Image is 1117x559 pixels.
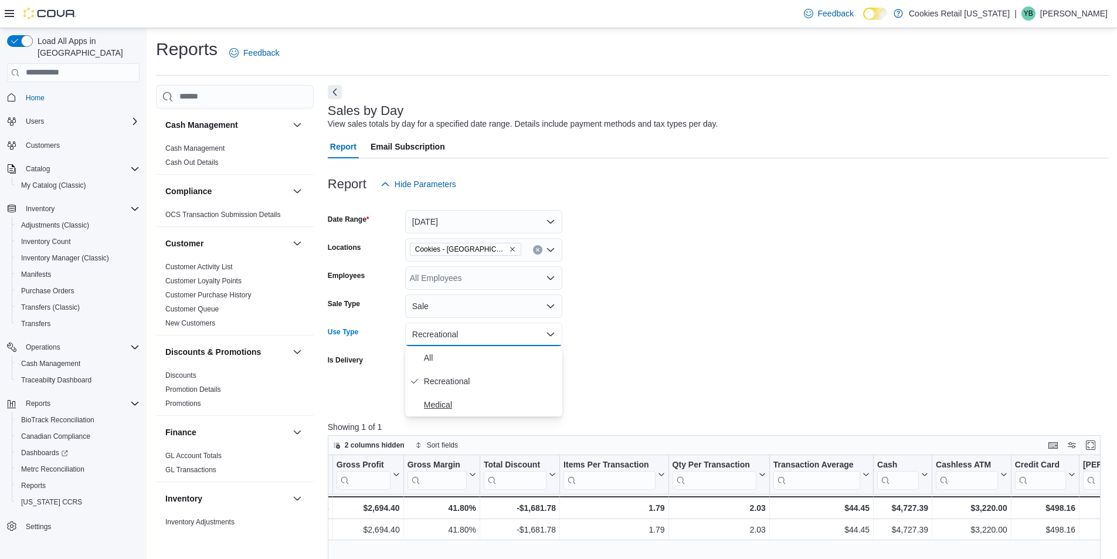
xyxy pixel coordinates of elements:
[1014,459,1075,489] button: Credit Card
[16,373,96,387] a: Traceabilty Dashboard
[21,202,140,216] span: Inventory
[405,210,562,233] button: [DATE]
[16,479,50,493] a: Reports
[863,8,888,20] input: Dark Mode
[2,339,144,355] button: Operations
[21,448,68,458] span: Dashboards
[415,243,507,255] span: Cookies - [GEOGRAPHIC_DATA]
[21,520,56,534] a: Settings
[290,492,304,506] button: Inventory
[16,317,55,331] a: Transfers
[26,343,60,352] span: Operations
[16,300,84,314] a: Transfers (Classic)
[2,201,144,217] button: Inventory
[484,523,556,537] div: -$1,681.78
[909,6,1010,21] p: Cookies Retail [US_STATE]
[23,8,76,19] img: Cova
[165,399,201,408] span: Promotions
[165,144,225,153] span: Cash Management
[376,172,461,196] button: Hide Parameters
[16,413,140,427] span: BioTrack Reconciliation
[16,495,87,509] a: [US_STATE] CCRS
[328,299,360,309] label: Sale Type
[16,178,91,192] a: My Catalog (Classic)
[12,177,144,194] button: My Catalog (Classic)
[16,462,89,476] a: Metrc Reconciliation
[936,459,1007,489] button: Cashless ATM
[1065,438,1079,452] button: Display options
[533,245,542,255] button: Clear input
[165,277,242,285] a: Customer Loyalty Points
[12,494,144,510] button: [US_STATE] CCRS
[1014,501,1075,515] div: $498.16
[2,137,144,154] button: Customers
[165,185,288,197] button: Compliance
[863,20,864,21] span: Dark Mode
[21,397,140,411] span: Reports
[165,185,212,197] h3: Compliance
[12,217,144,233] button: Adjustments (Classic)
[165,493,288,504] button: Inventory
[395,178,456,190] span: Hide Parameters
[16,429,140,443] span: Canadian Compliance
[156,260,314,335] div: Customer
[773,459,870,489] button: Transaction Average
[165,385,221,394] a: Promotion Details
[26,93,45,103] span: Home
[672,501,765,515] div: 2.03
[12,250,144,266] button: Inventory Manager (Classic)
[16,218,140,232] span: Adjustments (Classic)
[21,114,140,128] span: Users
[165,518,235,526] a: Inventory Adjustments
[165,263,233,271] a: Customer Activity List
[26,522,51,531] span: Settings
[407,459,466,470] div: Gross Margin
[165,305,219,313] a: Customer Queue
[16,495,140,509] span: Washington CCRS
[16,267,140,282] span: Manifests
[21,162,140,176] span: Catalog
[337,459,400,489] button: Gross Profit
[337,501,400,515] div: $2,694.40
[405,294,562,318] button: Sale
[12,266,144,283] button: Manifests
[165,452,222,460] a: GL Account Totals
[165,319,215,327] a: New Customers
[21,202,59,216] button: Inventory
[1021,6,1035,21] div: Yaretzi Bustamante
[672,459,765,489] button: Qty Per Transaction
[16,284,140,298] span: Purchase Orders
[26,141,60,150] span: Customers
[21,359,80,368] span: Cash Management
[165,385,221,394] span: Promotion Details
[16,300,140,314] span: Transfers (Classic)
[672,459,756,470] div: Qty Per Transaction
[165,426,196,438] h3: Finance
[21,114,49,128] button: Users
[563,501,665,515] div: 1.79
[328,104,404,118] h3: Sales by Day
[21,303,80,312] span: Transfers (Classic)
[337,523,400,537] div: $2,694.40
[563,459,656,489] div: Items Per Transaction
[16,413,99,427] a: BioTrack Reconciliation
[773,459,860,489] div: Transaction Average
[21,138,64,153] a: Customers
[21,91,49,105] a: Home
[773,501,870,515] div: $44.45
[563,459,656,470] div: Items Per Transaction
[16,462,140,476] span: Metrc Reconciliation
[21,162,55,176] button: Catalog
[165,119,238,131] h3: Cash Management
[12,428,144,445] button: Canadian Compliance
[328,177,366,191] h3: Report
[2,161,144,177] button: Catalog
[290,184,304,198] button: Compliance
[371,135,445,158] span: Email Subscription
[546,273,555,283] button: Open list of options
[21,397,55,411] button: Reports
[16,251,140,265] span: Inventory Manager (Classic)
[546,245,555,255] button: Open list of options
[424,398,558,412] span: Medical
[16,178,140,192] span: My Catalog (Classic)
